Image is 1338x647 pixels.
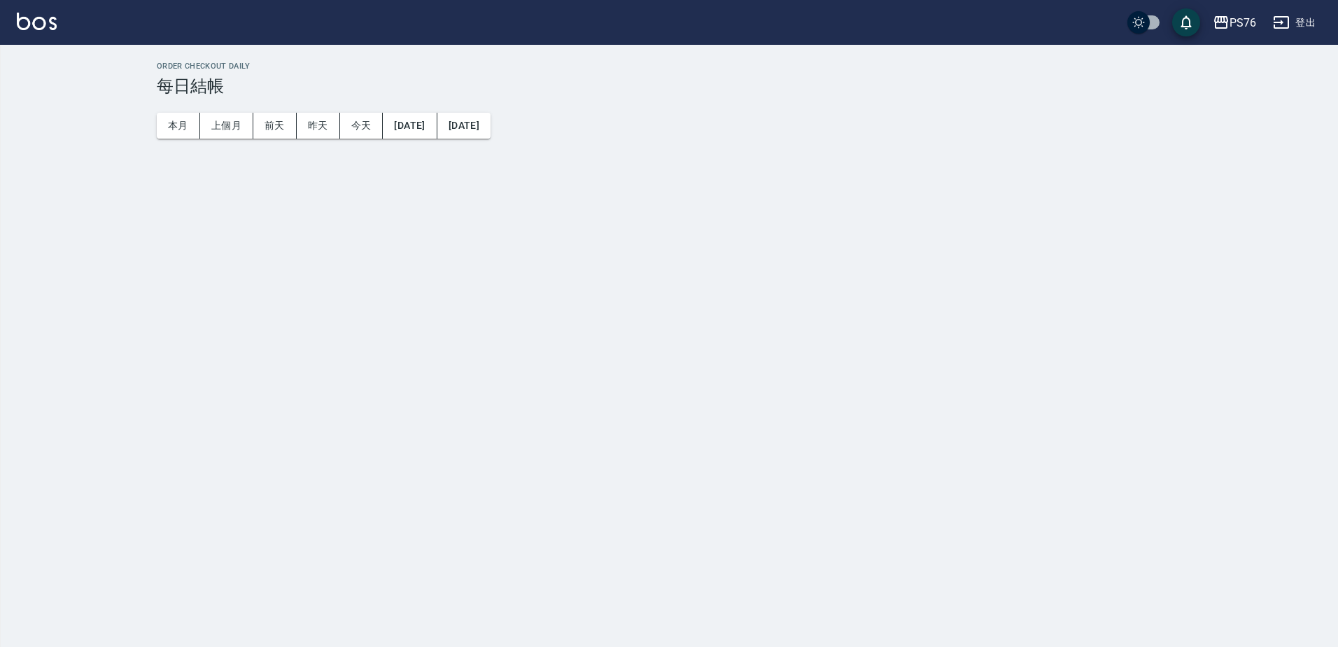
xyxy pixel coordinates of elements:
button: 上個月 [200,113,253,139]
button: 昨天 [297,113,340,139]
button: save [1172,8,1200,36]
button: [DATE] [383,113,437,139]
button: 登出 [1267,10,1321,36]
button: [DATE] [437,113,491,139]
button: 本月 [157,113,200,139]
h2: Order checkout daily [157,62,1321,71]
img: Logo [17,13,57,30]
button: PS76 [1207,8,1262,37]
h3: 每日結帳 [157,76,1321,96]
div: PS76 [1230,14,1256,32]
button: 前天 [253,113,297,139]
button: 今天 [340,113,383,139]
